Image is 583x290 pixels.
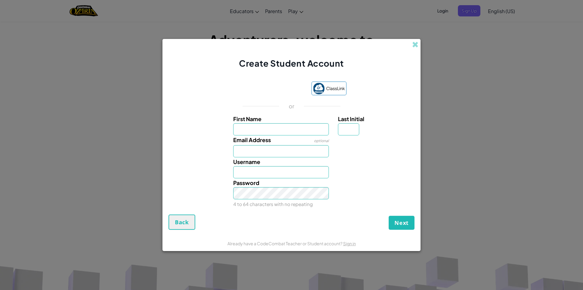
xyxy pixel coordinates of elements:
span: Password [233,179,259,186]
span: Last Initial [338,115,364,122]
span: Create Student Account [239,58,344,68]
span: optional [314,138,329,143]
small: 4 to 64 characters with no repeating [233,201,313,207]
span: Back [175,218,189,226]
p: or [289,103,295,110]
span: Username [233,158,260,165]
img: classlink-logo-small.png [313,83,325,94]
span: Already have a CodeCombat Teacher or Student account? [227,241,343,246]
iframe: Sign in with Google Button [234,82,309,96]
button: Back [169,215,195,230]
span: Next [394,219,409,226]
span: First Name [233,115,261,122]
span: Email Address [233,136,271,143]
a: Sign in [343,241,356,246]
button: Next [389,216,414,230]
span: ClassLink [326,84,345,93]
